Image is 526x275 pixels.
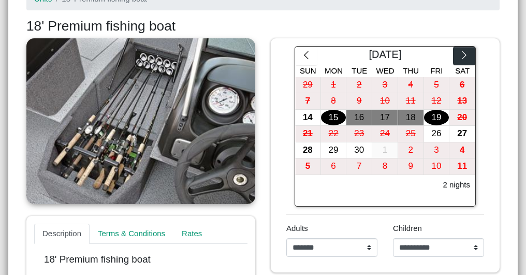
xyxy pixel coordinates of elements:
[398,93,423,109] div: 11
[295,93,321,110] button: 7
[424,77,450,94] button: 5
[321,93,346,109] div: 8
[321,77,346,93] div: 1
[325,66,343,75] span: Mon
[321,77,347,94] button: 1
[453,47,475,65] button: chevron right
[44,254,238,266] p: 18' Premium fishing boat
[449,126,475,142] div: 27
[424,142,450,159] button: 3
[398,158,424,175] button: 9
[398,126,423,142] div: 25
[403,66,419,75] span: Thu
[300,66,316,75] span: Sun
[317,47,453,65] div: [DATE]
[90,224,173,244] a: Terms & Conditions
[449,110,475,126] div: 20
[346,142,372,158] div: 30
[346,93,372,110] button: 9
[295,110,321,126] button: 14
[352,66,367,75] span: Tue
[372,77,398,93] div: 3
[295,158,321,175] button: 5
[321,126,347,142] button: 22
[449,142,475,158] div: 4
[346,77,372,93] div: 2
[321,158,347,175] button: 6
[295,126,321,142] button: 21
[34,224,90,244] a: Description
[295,126,320,142] div: 21
[346,77,372,94] button: 2
[295,93,320,109] div: 7
[398,77,424,94] button: 4
[398,110,424,126] button: 18
[346,93,372,109] div: 9
[295,47,317,65] button: chevron left
[449,93,475,109] div: 13
[372,126,398,142] button: 24
[346,158,372,175] button: 7
[372,126,398,142] div: 24
[424,93,450,110] button: 12
[346,110,372,126] div: 16
[459,50,469,60] svg: chevron right
[372,77,398,94] button: 3
[372,93,398,110] button: 10
[449,77,475,94] button: 6
[398,142,424,159] button: 2
[393,224,422,233] span: Children
[398,93,424,110] button: 11
[449,158,475,175] button: 11
[449,93,475,110] button: 13
[449,110,475,126] button: 20
[346,110,372,126] button: 16
[424,126,449,142] div: 26
[321,110,347,126] button: 15
[346,158,372,175] div: 7
[301,50,311,60] svg: chevron left
[372,142,398,159] button: 1
[372,110,398,126] button: 17
[449,158,475,175] div: 11
[398,77,423,93] div: 4
[424,110,450,126] button: 19
[346,142,372,159] button: 30
[430,66,443,75] span: Fri
[321,93,347,110] button: 8
[346,126,372,142] button: 23
[26,18,500,35] h3: 18' Premium fishing boat
[424,158,450,175] button: 10
[398,126,424,142] button: 25
[286,224,308,233] span: Adults
[449,142,475,159] button: 4
[321,126,346,142] div: 22
[372,93,398,109] div: 10
[295,77,320,93] div: 29
[295,77,321,94] button: 29
[424,126,450,142] button: 26
[455,66,470,75] span: Sat
[443,180,470,190] h6: 2 nights
[376,66,394,75] span: Wed
[346,126,372,142] div: 23
[372,158,398,175] button: 8
[449,126,475,142] button: 27
[295,142,321,159] button: 28
[321,142,347,159] button: 29
[424,93,449,109] div: 12
[424,77,449,93] div: 5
